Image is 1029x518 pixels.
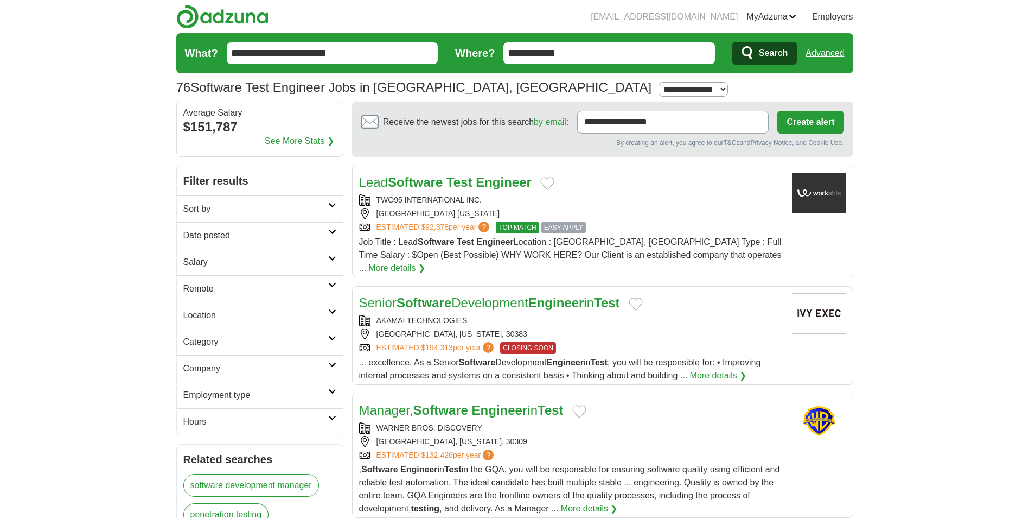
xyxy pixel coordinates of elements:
a: T&Cs [723,139,739,147]
a: Salary [177,249,343,275]
a: ESTIMATED:$132,426per year? [376,450,496,461]
a: Remote [177,275,343,302]
span: Receive the newest jobs for this search : [383,116,568,129]
span: 76 [176,78,191,97]
strong: Software [397,295,451,310]
span: TOP MATCH [496,222,539,233]
a: Company [177,355,343,382]
a: More details ❯ [368,262,425,275]
h2: Company [183,362,328,375]
h2: Employment type [183,389,328,402]
h2: Filter results [177,166,343,195]
a: Privacy Notice [750,139,792,147]
a: WARNER BROS. DISCOVERY [376,424,482,432]
h2: Location [183,309,328,322]
button: Add to favorite jobs [540,177,554,190]
div: AKAMAI TECHNOLOGIES [359,315,783,326]
span: CLOSING SOON [500,342,556,354]
a: by email [534,117,566,127]
span: $92,378 [421,223,449,231]
a: Location [177,302,343,329]
a: ESTIMATED:$194,313per year? [376,342,496,354]
strong: testing [411,504,439,513]
strong: Test [457,237,474,247]
strong: Test [444,465,462,474]
div: $151,787 [183,117,336,137]
strong: Test [594,295,620,310]
span: ? [483,342,494,353]
h2: Salary [183,256,328,269]
span: $194,313 [421,343,452,352]
button: Create alert [777,111,843,134]
a: Hours [177,408,343,435]
h1: Software Test Engineer Jobs in [GEOGRAPHIC_DATA], [GEOGRAPHIC_DATA] [176,80,652,94]
span: $132,426 [421,451,452,459]
a: MyAdzuna [746,10,796,23]
a: Category [177,329,343,355]
span: EASY APPLY [541,222,586,233]
strong: Test [446,175,472,189]
span: Search [759,42,788,64]
div: Average Salary [183,109,336,117]
div: By creating an alert, you agree to our and , and Cookie Use. [361,138,844,148]
strong: Engineer [476,175,532,189]
a: SeniorSoftwareDevelopmentEngineerinTest [359,295,620,310]
a: Sort by [177,195,343,222]
strong: Engineer [472,403,528,418]
h2: Date posted [183,229,328,242]
img: Company logo [792,293,846,334]
a: See More Stats ❯ [265,135,334,148]
span: Job Title : Lead Location : [GEOGRAPHIC_DATA], [GEOGRAPHIC_DATA] Type : Full Time Salary : $Open ... [359,237,782,273]
img: Adzuna logo [176,4,269,29]
img: Warner Bros logo [792,401,846,441]
h2: Remote [183,282,328,295]
button: Add to favorite jobs [572,405,586,418]
h2: Sort by [183,203,328,216]
button: Search [732,42,797,65]
strong: Software [413,403,468,418]
div: [GEOGRAPHIC_DATA], [US_STATE], 30383 [359,329,783,340]
span: ? [483,450,494,460]
label: What? [185,45,218,61]
h2: Category [183,336,328,349]
a: Manager,Software EngineerinTest [359,403,564,418]
strong: Software [361,465,398,474]
span: ... excellence. As a Senior Development in , you will be responsible for: • Improving internal pr... [359,358,761,380]
h2: Related searches [183,451,336,468]
strong: Test [538,403,564,418]
a: ESTIMATED:$92,378per year? [376,222,492,233]
div: [GEOGRAPHIC_DATA] [US_STATE] [359,208,783,219]
span: ? [478,222,489,232]
a: More details ❯ [561,502,618,515]
li: [EMAIL_ADDRESS][DOMAIN_NAME] [591,10,738,23]
span: , in in the GQA, you will be responsible for ensuring software quality using efficient and reliab... [359,465,780,513]
a: Date posted [177,222,343,249]
strong: Engineer [476,237,513,247]
button: Add to favorite jobs [629,298,643,311]
strong: Software [418,237,455,247]
a: Employers [812,10,853,23]
a: LeadSoftware Test Engineer [359,175,532,189]
strong: Engineer [546,358,583,367]
a: software development manager [183,474,319,497]
strong: Engineer [528,295,584,310]
a: Employment type [177,382,343,408]
div: TWO95 INTERNATIONAL INC. [359,194,783,206]
a: Advanced [806,42,844,64]
a: More details ❯ [690,369,747,382]
strong: Software [459,358,496,367]
img: Company logo [792,173,846,213]
div: [GEOGRAPHIC_DATA], [US_STATE], 30309 [359,436,783,447]
h2: Hours [183,415,328,428]
strong: Test [590,358,608,367]
strong: Engineer [400,465,437,474]
strong: Software [388,175,443,189]
label: Where? [455,45,495,61]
